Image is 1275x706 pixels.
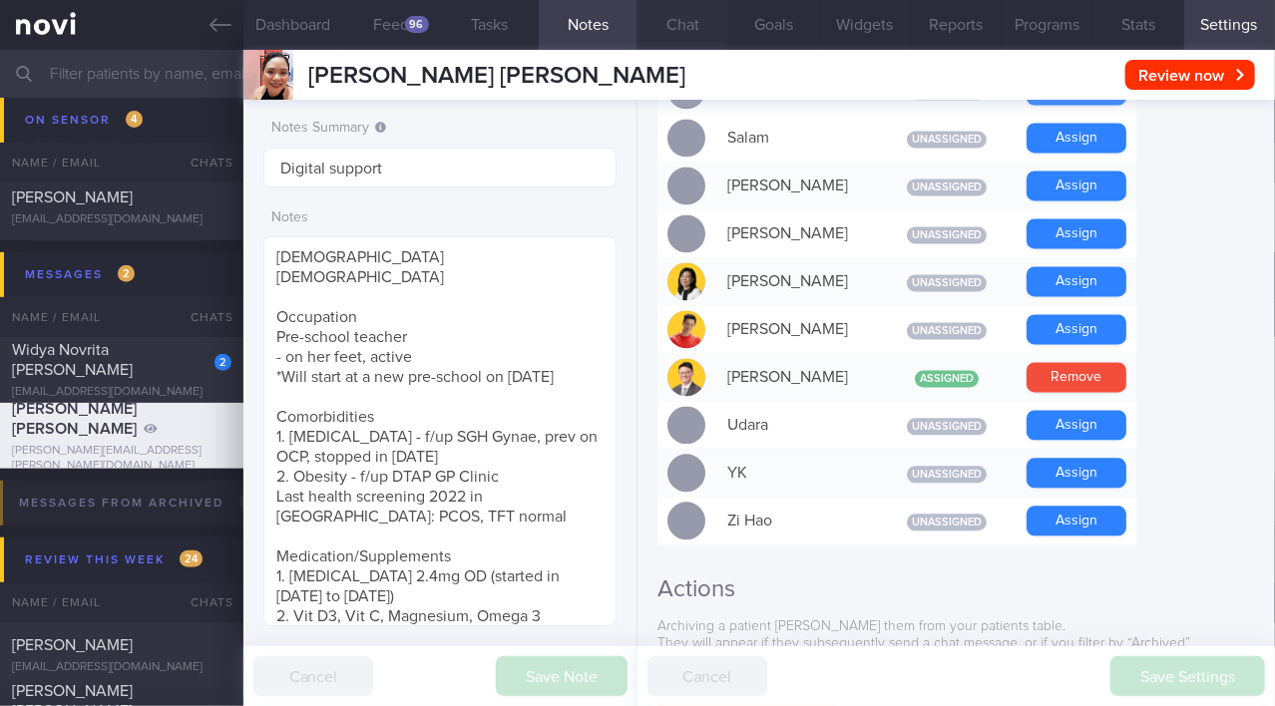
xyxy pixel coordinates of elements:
[907,515,987,531] span: Unassigned
[164,297,243,337] div: Chats
[12,637,133,653] span: [PERSON_NAME]
[405,16,429,33] div: 96
[907,179,987,196] span: Unassigned
[118,265,135,282] span: 2
[12,114,133,150] span: [PERSON_NAME] [PERSON_NAME]
[271,120,609,138] label: Notes Summary
[20,261,140,288] div: Messages
[14,490,261,517] div: Messages from Archived
[1027,507,1126,536] button: Assign
[1027,124,1126,154] button: Assign
[717,454,877,494] div: YK
[717,358,877,398] div: [PERSON_NAME]
[657,619,1255,654] p: Archiving a patient [PERSON_NAME] them from your patients table. They will appear if they subsequ...
[907,419,987,436] span: Unassigned
[717,310,877,350] div: [PERSON_NAME]
[12,212,231,227] div: [EMAIL_ADDRESS][DOMAIN_NAME]
[915,371,979,388] span: Assigned
[907,132,987,149] span: Unassigned
[12,342,133,378] span: Widya Novrita [PERSON_NAME]
[717,502,877,541] div: Zi Hao
[1027,172,1126,201] button: Assign
[717,214,877,254] div: [PERSON_NAME]
[657,575,1255,605] h2: Actions
[1125,60,1255,90] button: Review now
[1027,459,1126,489] button: Assign
[907,323,987,340] span: Unassigned
[214,354,231,371] div: 2
[1027,315,1126,345] button: Assign
[164,582,243,622] div: Chats
[907,227,987,244] span: Unassigned
[12,157,231,172] div: [EMAIL_ADDRESS][DOMAIN_NAME]
[1027,219,1126,249] button: Assign
[907,275,987,292] span: Unassigned
[717,262,877,302] div: [PERSON_NAME]
[1027,363,1126,393] button: Remove
[239,494,256,511] span: 0
[1027,267,1126,297] button: Assign
[271,209,609,227] label: Notes
[907,467,987,484] span: Unassigned
[12,385,231,400] div: [EMAIL_ADDRESS][DOMAIN_NAME]
[12,660,231,675] div: [EMAIL_ADDRESS][DOMAIN_NAME]
[308,64,685,88] span: [PERSON_NAME] [PERSON_NAME]
[12,444,231,474] div: [PERSON_NAME][EMAIL_ADDRESS][PERSON_NAME][DOMAIN_NAME]
[180,550,203,567] span: 24
[1027,411,1126,441] button: Assign
[717,119,877,159] div: Salam
[717,167,877,206] div: [PERSON_NAME]
[12,189,133,205] span: [PERSON_NAME]
[20,546,208,573] div: Review this week
[717,406,877,446] div: Udara
[12,401,137,437] span: [PERSON_NAME] [PERSON_NAME]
